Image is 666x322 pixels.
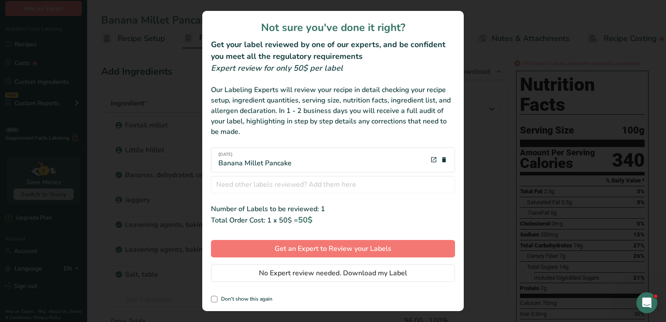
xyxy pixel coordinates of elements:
[218,151,292,168] div: Banana Millet Pancake
[211,264,455,282] button: No Expert review needed. Download my Label
[211,20,455,35] h1: Not sure you've done it right?
[211,85,455,137] div: Our Labeling Experts will review your recipe in detail checking your recipe setup, ingredient qua...
[211,176,455,193] input: Need other labels reviewed? Add them here
[211,240,455,257] button: Get an Expert to Review your Labels
[217,296,272,302] span: Don't show this again
[298,215,313,225] span: 50$
[218,151,292,158] span: [DATE]
[275,243,391,254] span: Get an Expert to Review your Labels
[211,39,455,62] h2: Get your label reviewed by one of our experts, and be confident you meet all the regulatory requi...
[259,268,407,278] span: No Expert review needed. Download my Label
[636,292,657,313] iframe: Intercom live chat
[211,62,455,74] div: Expert review for only 50$ per label
[211,204,455,214] div: Number of Labels to be reviewed: 1
[211,214,455,226] div: Total Order Cost: 1 x 50$ =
